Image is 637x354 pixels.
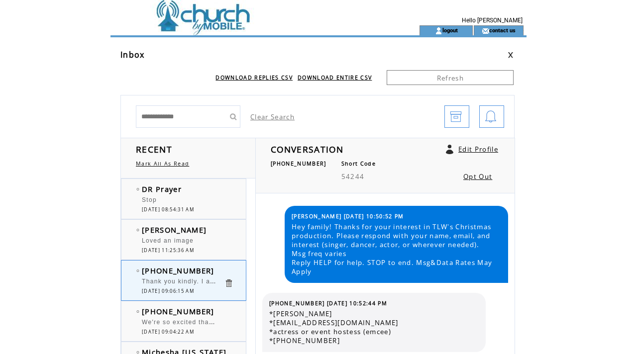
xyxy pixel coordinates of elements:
img: bulletEmpty.png [136,229,139,231]
a: Edit Profile [458,145,498,154]
span: [PHONE_NUMBER] [DATE] 10:52:44 PM [269,300,387,307]
img: contact_us_icon.gif [482,27,489,35]
span: *[PERSON_NAME] *[EMAIL_ADDRESS][DOMAIN_NAME] *actress or event hostess (emcee) *[PHONE_NUMBER] [269,309,478,345]
span: [PERSON_NAME] [DATE] 10:50:52 PM [292,213,404,220]
a: Refresh [387,70,514,85]
span: [DATE] 09:06:15 AM [142,288,194,294]
a: Click to delete these messgaes [224,278,233,288]
img: bulletEmpty.png [136,351,139,354]
a: Mark All As Read [136,160,189,167]
a: Opt Out [463,172,492,181]
a: DOWNLOAD ENTIRE CSV [298,74,372,81]
a: contact us [489,27,516,33]
span: Stop [142,196,157,203]
span: CONVERSATION [271,143,343,155]
span: [DATE] 08:54:31 AM [142,206,194,213]
img: bell.png [485,106,497,128]
span: [PHONE_NUMBER] [142,265,214,275]
img: bulletEmpty.png [136,188,139,190]
span: Hello [PERSON_NAME] [462,17,523,24]
span: 54244 [341,172,365,181]
a: Clear Search [250,112,295,121]
a: Click to edit user profile [446,145,453,154]
a: logout [442,27,458,33]
span: [DATE] 11:25:36 AM [142,247,194,254]
img: bulletEmpty.png [136,310,139,313]
input: Submit [225,105,240,128]
img: bulletEmpty.png [136,269,139,272]
span: Inbox [120,49,145,60]
img: archive.png [450,106,462,128]
span: DR Prayer [142,184,182,194]
span: [DATE] 09:04:22 AM [142,329,194,335]
span: Short Code [341,160,376,167]
span: [PHONE_NUMBER] [271,160,326,167]
span: [PHONE_NUMBER] [142,306,214,316]
span: [PERSON_NAME] [142,225,207,235]
span: RECENT [136,143,172,155]
span: Hey family! Thanks for your interest in TLW's Christmas production. Please respond with your name... [292,222,501,276]
span: Thank you kindly. I am a believer & have been looking for an opportunity such as this. [142,275,425,285]
a: DOWNLOAD REPLIES CSV [215,74,293,81]
img: account_icon.gif [435,27,442,35]
span: Loved an image [142,237,194,244]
